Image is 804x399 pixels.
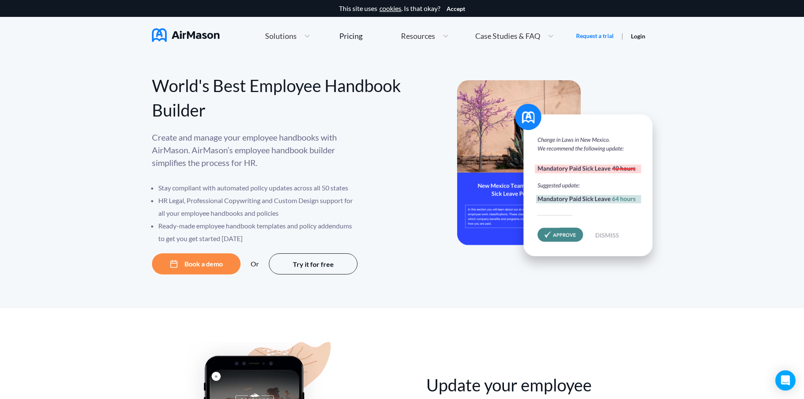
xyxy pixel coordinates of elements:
[457,80,664,274] img: hero-banner
[339,32,363,40] div: Pricing
[576,32,614,40] a: Request a trial
[251,260,259,268] div: Or
[158,220,359,245] li: Ready-made employee handbook templates and policy addendums to get you get started [DATE]
[152,73,402,122] div: World's Best Employee Handbook Builder
[621,32,623,40] span: |
[631,33,645,40] a: Login
[379,5,401,12] a: cookies
[158,182,359,194] li: Stay compliant with automated policy updates across all 50 states
[152,131,359,169] p: Create and manage your employee handbooks with AirMason. AirMason’s employee handbook builder sim...
[269,253,357,274] button: Try it for free
[775,370,796,391] div: Open Intercom Messenger
[152,28,219,42] img: AirMason Logo
[475,32,540,40] span: Case Studies & FAQ
[152,253,241,274] button: Book a demo
[265,32,297,40] span: Solutions
[447,5,465,12] button: Accept cookies
[158,194,359,220] li: HR Legal, Professional Copywriting and Custom Design support for all your employee handbooks and ...
[339,28,363,43] a: Pricing
[401,32,435,40] span: Resources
